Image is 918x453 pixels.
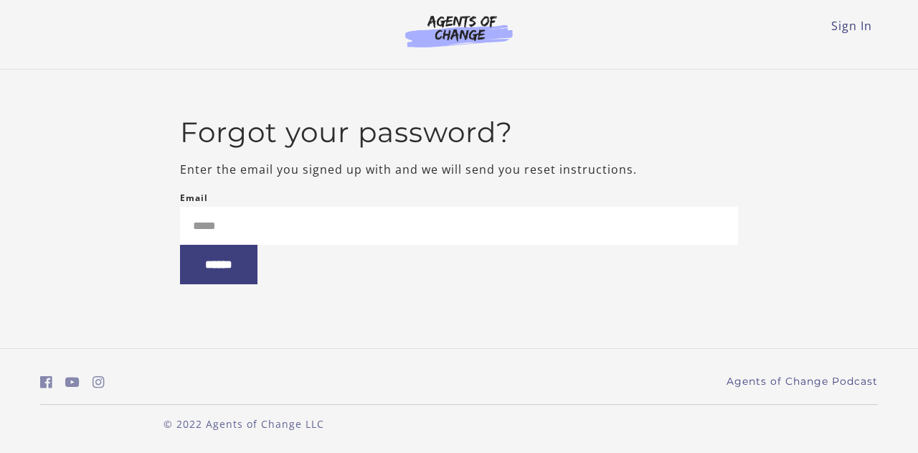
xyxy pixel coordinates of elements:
[93,372,105,393] a: https://www.instagram.com/agentsofchangeprep/ (Open in a new window)
[65,372,80,393] a: https://www.youtube.com/c/AgentsofChangeTestPrepbyMeaganMitchell (Open in a new window)
[727,374,878,389] a: Agents of Change Podcast
[40,416,448,431] p: © 2022 Agents of Change LLC
[180,190,208,207] label: Email
[390,14,528,47] img: Agents of Change Logo
[93,375,105,389] i: https://www.instagram.com/agentsofchangeprep/ (Open in a new window)
[65,375,80,389] i: https://www.youtube.com/c/AgentsofChangeTestPrepbyMeaganMitchell (Open in a new window)
[40,372,52,393] a: https://www.facebook.com/groups/aswbtestprep (Open in a new window)
[180,116,739,149] h2: Forgot your password?
[831,18,872,34] a: Sign In
[40,375,52,389] i: https://www.facebook.com/groups/aswbtestprep (Open in a new window)
[180,161,739,178] p: Enter the email you signed up with and we will send you reset instructions.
